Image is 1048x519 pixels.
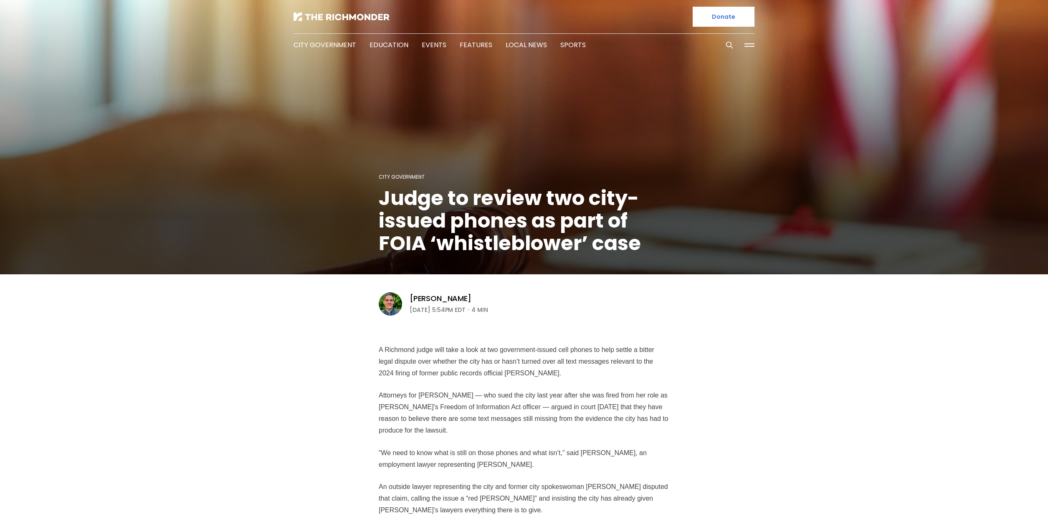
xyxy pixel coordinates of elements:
span: 4 min [471,305,488,315]
a: Features [460,40,492,50]
a: Education [370,40,408,50]
a: City Government [294,40,356,50]
time: [DATE] 5:54PM EDT [410,305,466,315]
a: Local News [506,40,547,50]
a: Donate [693,7,754,27]
p: A Richmond judge will take a look at two government-issued cell phones to help settle a bitter le... [379,344,669,379]
a: Events [422,40,446,50]
img: The Richmonder [294,13,390,21]
a: [PERSON_NAME] [410,294,471,304]
img: Graham Moomaw [379,292,402,316]
p: An outside lawyer representing the city and former city spokeswoman [PERSON_NAME] disputed that c... [379,481,669,516]
button: Search this site [723,39,736,51]
a: City Government [379,173,425,180]
h1: Judge to review two city-issued phones as part of FOIA ‘whistleblower’ case [379,187,669,255]
p: “We need to know what is still on those phones and what isn’t,” said [PERSON_NAME], an employment... [379,447,669,471]
a: Sports [560,40,586,50]
p: Attorneys for [PERSON_NAME] — who sued the city last year after she was fired from her role as [P... [379,390,669,436]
